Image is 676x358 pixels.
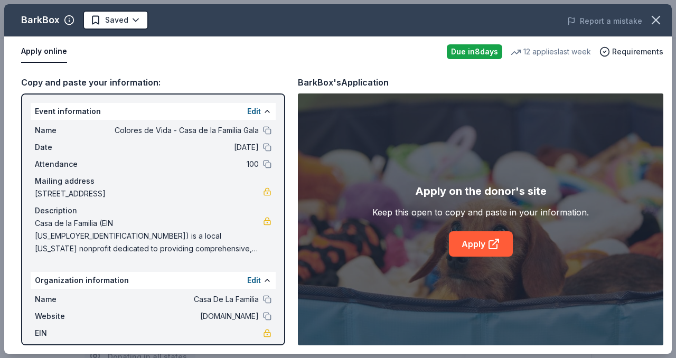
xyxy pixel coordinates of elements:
[372,206,589,219] div: Keep this open to copy and paste in your information.
[599,45,663,58] button: Requirements
[567,15,642,27] button: Report a mistake
[35,310,106,323] span: Website
[612,45,663,58] span: Requirements
[106,158,259,171] span: 100
[35,327,106,340] span: EIN
[35,293,106,306] span: Name
[35,217,263,255] span: Casa de la Familia (EIN [US_EMPLOYER_IDENTIFICATION_NUMBER]) is a local [US_STATE] nonprofit dedi...
[35,344,271,356] div: Mission statement
[35,175,271,187] div: Mailing address
[415,183,547,200] div: Apply on the donor's site
[35,141,106,154] span: Date
[106,293,259,306] span: Casa De La Familia
[35,158,106,171] span: Attendance
[247,105,261,118] button: Edit
[106,124,259,137] span: Colores de Vida - Casa de la Familia Gala
[21,41,67,63] button: Apply online
[31,103,276,120] div: Event information
[105,14,128,26] span: Saved
[35,204,271,217] div: Description
[31,272,276,289] div: Organization information
[298,76,389,89] div: BarkBox's Application
[511,45,591,58] div: 12 applies last week
[21,12,60,29] div: BarkBox
[83,11,148,30] button: Saved
[35,187,263,200] span: [STREET_ADDRESS]
[106,310,259,323] span: [DOMAIN_NAME]
[21,76,285,89] div: Copy and paste your information:
[247,274,261,287] button: Edit
[449,231,513,257] a: Apply
[106,141,259,154] span: [DATE]
[35,124,106,137] span: Name
[447,44,502,59] div: Due in 8 days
